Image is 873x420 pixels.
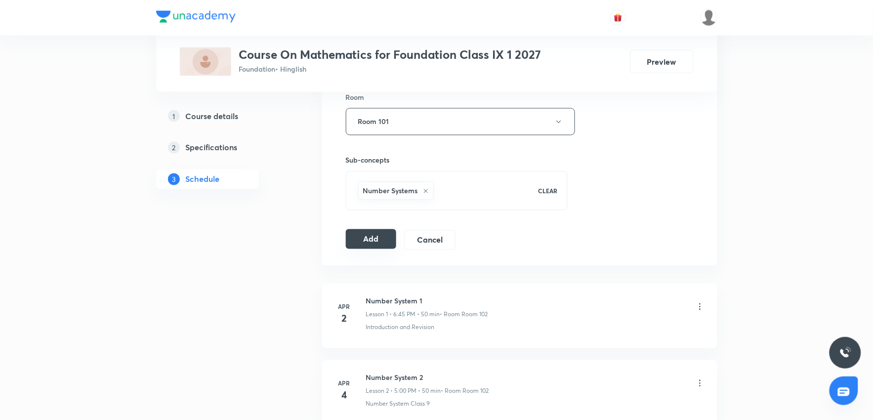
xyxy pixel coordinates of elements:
button: Room 101 [346,108,575,135]
h4: 4 [334,388,354,403]
h6: Sub-concepts [346,155,568,166]
p: • Room Room 102 [441,387,489,396]
h6: Number System 1 [366,296,488,306]
p: • Room Room 102 [440,310,488,319]
a: 1Course details [156,106,291,126]
p: 1 [168,110,180,122]
p: 3 [168,173,180,185]
img: avatar [614,13,623,22]
img: Devendra Kumar [701,9,717,26]
h6: Number Systems [363,186,418,196]
h6: Apr [334,302,354,311]
p: Number System Class 9 [366,400,430,409]
a: Company Logo [156,11,236,25]
button: Preview [630,50,694,74]
h4: 2 [334,311,354,326]
button: Add [346,229,397,249]
h3: Course On Mathematics for Foundation Class IX 1 2027 [239,47,541,62]
p: Lesson 1 • 6:45 PM • 50 min [366,310,440,319]
p: Lesson 2 • 5:00 PM • 50 min [366,387,441,396]
a: 2Specifications [156,138,291,158]
button: avatar [610,10,626,26]
img: DDA2D3E0-0BCD-41C2-B5A6-1974862BBB15_plus.png [180,47,231,76]
h5: Course details [186,110,239,122]
p: CLEAR [538,187,557,196]
h5: Schedule [186,173,220,185]
h6: Room [346,92,365,102]
img: ttu [839,347,851,359]
p: Introduction and Revision [366,323,435,332]
img: Company Logo [156,11,236,23]
p: Foundation • Hinglish [239,64,541,74]
h6: Number System 2 [366,373,489,383]
h5: Specifications [186,142,238,154]
button: Cancel [404,230,455,250]
h6: Apr [334,379,354,388]
p: 2 [168,142,180,154]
